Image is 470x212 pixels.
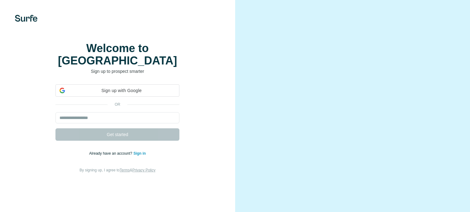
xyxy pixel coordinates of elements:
span: Sign up with Google [68,87,175,94]
h1: Welcome to [GEOGRAPHIC_DATA] [55,42,179,67]
img: Surfe's logo [15,15,37,22]
span: By signing up, I agree to & [80,168,156,172]
span: Already have an account? [89,151,134,156]
p: Sign up to prospect smarter [55,68,179,74]
a: Sign in [134,151,146,156]
a: Terms [120,168,130,172]
a: Privacy Policy [132,168,156,172]
p: or [108,102,127,107]
div: Sign up with Google [55,84,179,97]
